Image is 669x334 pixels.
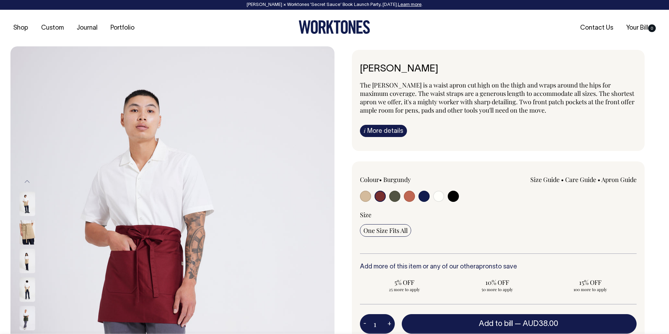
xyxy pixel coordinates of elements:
a: Care Guide [565,175,596,184]
div: Size [360,211,637,219]
span: 15% OFF [549,278,631,287]
button: Add to bill —AUD38.00 [402,314,637,334]
div: [PERSON_NAME] × Worktones ‘Secret Sauce’ Book Launch Party, [DATE]. . [7,2,662,7]
span: 10% OFF [456,278,538,287]
button: Previous [22,174,32,190]
input: 15% OFF 100 more to apply [546,276,635,294]
a: Size Guide [530,175,560,184]
span: • [561,175,564,184]
span: One Size Fits All [363,226,408,235]
button: + [384,317,395,331]
span: — [515,320,560,327]
a: Your Bill0 [623,22,659,34]
a: Apron Guide [601,175,637,184]
h1: [PERSON_NAME] [360,64,637,75]
label: Burgundy [383,175,411,184]
input: One Size Fits All [360,224,411,237]
div: Colour [360,175,471,184]
input: 10% OFF 50 more to apply [453,276,542,294]
span: 25 more to apply [363,287,445,292]
a: Custom [38,22,67,34]
span: 50 more to apply [456,287,538,292]
button: - [360,317,370,331]
span: i [364,127,366,134]
span: 5% OFF [363,278,445,287]
a: Learn more [398,3,422,7]
img: khaki [20,220,35,245]
span: AUD38.00 [523,320,558,327]
a: Contact Us [577,22,616,34]
span: 100 more to apply [549,287,631,292]
span: Add to bill [479,320,513,327]
img: khaki [20,278,35,302]
span: • [598,175,600,184]
a: aprons [476,264,495,270]
a: Journal [74,22,100,34]
img: olive [20,306,35,331]
a: iMore details [360,125,407,137]
span: The [PERSON_NAME] is a waist apron cut high on the thigh and wraps around the hips for maximum co... [360,81,635,114]
a: Portfolio [108,22,137,34]
img: khaki [20,192,35,216]
img: khaki [20,249,35,273]
h6: Add more of this item or any of our other to save [360,264,637,271]
span: 0 [648,24,656,32]
input: 5% OFF 25 more to apply [360,276,449,294]
a: Shop [10,22,31,34]
span: • [379,175,382,184]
